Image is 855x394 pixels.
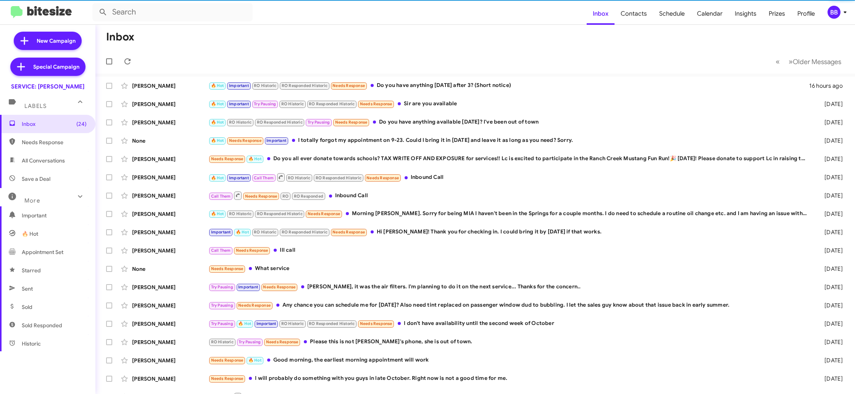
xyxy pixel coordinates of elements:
[811,192,849,199] div: [DATE]
[208,264,811,273] div: What service
[132,155,208,163] div: [PERSON_NAME]
[132,228,208,236] div: [PERSON_NAME]
[811,137,849,145] div: [DATE]
[791,3,821,25] a: Profile
[229,83,249,88] span: Important
[24,197,40,204] span: More
[132,174,208,181] div: [PERSON_NAME]
[211,321,233,326] span: Try Pausing
[211,83,224,88] span: 🔥 Hot
[22,230,38,238] span: 🔥 Hot
[132,210,208,218] div: [PERSON_NAME]
[288,175,310,180] span: RO Historic
[132,357,208,364] div: [PERSON_NAME]
[615,3,653,25] a: Contacts
[211,358,244,363] span: Needs Response
[254,175,274,180] span: Call Them
[132,375,208,383] div: [PERSON_NAME]
[22,138,87,146] span: Needs Response
[281,101,304,106] span: RO Historic
[254,83,276,88] span: RO Historic
[208,228,811,236] div: Hi [PERSON_NAME]! Thank you for checking in. I could bring it by [DATE] if that works.
[208,246,811,255] div: Ill call
[281,321,304,326] span: RO Historic
[282,83,327,88] span: RO Responded Historic
[236,248,268,253] span: Needs Response
[208,301,811,310] div: Any chance you can schedule me for [DATE]? Also need tint replaced on passenger window dud to bub...
[821,6,847,19] button: BB
[784,54,846,69] button: Next
[229,101,249,106] span: Important
[208,191,811,200] div: Inbound Call
[208,154,811,163] div: Do you all ever donate towards schools? TAX WRITE OFF AND EXPOSURE for services!! Lc is excited t...
[24,103,47,109] span: Labels
[211,303,233,308] span: Try Pausing
[132,247,208,254] div: [PERSON_NAME]
[132,119,208,126] div: [PERSON_NAME]
[811,247,849,254] div: [DATE]
[22,322,62,329] span: Sold Responded
[236,230,249,235] span: 🔥 Hot
[211,120,224,125] span: 🔥 Hot
[771,54,846,69] nav: Page navigation example
[211,175,224,180] span: 🔥 Hot
[811,228,849,236] div: [DATE]
[208,319,811,328] div: I don't have availability until the second week of October
[811,283,849,291] div: [DATE]
[776,57,780,66] span: «
[811,302,849,309] div: [DATE]
[254,101,276,106] span: Try Pausing
[208,100,811,108] div: Sir are you available
[763,3,791,25] a: Prizes
[22,248,63,256] span: Appointment Set
[653,3,691,25] a: Schedule
[132,192,208,199] div: [PERSON_NAME]
[208,136,811,145] div: I totally forgot my appointment on 9-23. Could I bring it in [DATE] and leave it as long as you n...
[309,321,355,326] span: RO Responded Historic
[811,100,849,108] div: [DATE]
[789,57,793,66] span: »
[294,194,323,199] span: RO Responded
[316,175,361,180] span: RO Responded Historic
[211,101,224,106] span: 🔥 Hot
[208,338,811,346] div: Please this is not [PERSON_NAME]'s phone, she is out of town.
[266,138,286,143] span: Important
[239,339,261,344] span: Try Pausing
[811,119,849,126] div: [DATE]
[257,211,303,216] span: RO Responded Historic
[771,54,784,69] button: Previous
[332,83,365,88] span: Needs Response
[92,3,253,21] input: Search
[308,211,340,216] span: Needs Response
[366,175,399,180] span: Needs Response
[729,3,763,25] a: Insights
[263,285,295,289] span: Needs Response
[809,82,849,90] div: 16 hours ago
[211,194,231,199] span: Call Them
[238,303,271,308] span: Needs Response
[811,155,849,163] div: [DATE]
[211,156,244,161] span: Needs Response
[76,120,87,128] span: (24)
[229,175,249,180] span: Important
[245,194,277,199] span: Needs Response
[587,3,615,25] span: Inbox
[132,100,208,108] div: [PERSON_NAME]
[248,358,261,363] span: 🔥 Hot
[22,340,41,347] span: Historic
[811,338,849,346] div: [DATE]
[360,321,392,326] span: Needs Response
[208,374,811,383] div: I will probably do something with you guys in late October. Right now is not a good time for me.
[22,212,87,219] span: Important
[132,137,208,145] div: None
[811,265,849,273] div: [DATE]
[211,230,231,235] span: Important
[229,211,252,216] span: RO Historic
[332,230,365,235] span: Needs Response
[211,248,231,253] span: Call Them
[208,118,811,127] div: Do you have anything available [DATE]? I've been out of town
[132,265,208,273] div: None
[132,82,208,90] div: [PERSON_NAME]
